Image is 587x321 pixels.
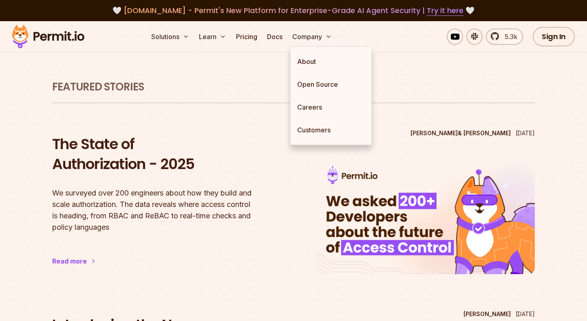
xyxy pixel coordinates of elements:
[8,23,88,51] img: Permit logo
[291,50,371,73] a: About
[52,80,535,95] h1: Featured Stories
[52,187,271,233] p: We surveyed over 200 engineers about how they build and scale authorization. The data reveals whe...
[291,119,371,141] a: Customers
[264,29,286,45] a: Docs
[289,29,335,45] button: Company
[148,29,192,45] button: Solutions
[486,29,523,45] a: 5.3k
[52,256,87,266] div: Read more
[516,310,535,317] time: [DATE]
[233,29,260,45] a: Pricing
[196,29,230,45] button: Learn
[533,27,575,46] a: Sign In
[516,130,535,136] time: [DATE]
[291,96,371,119] a: Careers
[427,5,463,16] a: Try it here
[52,134,271,174] h2: The State of Authorization - 2025
[291,73,371,96] a: Open Source
[500,32,517,42] span: 5.3k
[52,126,535,290] a: The State of Authorization - 2025[PERSON_NAME]& [PERSON_NAME][DATE]The State of Authorization - 2...
[463,310,511,318] p: [PERSON_NAME]
[316,160,535,274] img: The State of Authorization - 2025
[20,5,567,16] div: 🤍 🤍
[410,129,511,137] p: [PERSON_NAME] & [PERSON_NAME]
[124,5,463,15] span: [DOMAIN_NAME] - Permit's New Platform for Enterprise-Grade AI Agent Security |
